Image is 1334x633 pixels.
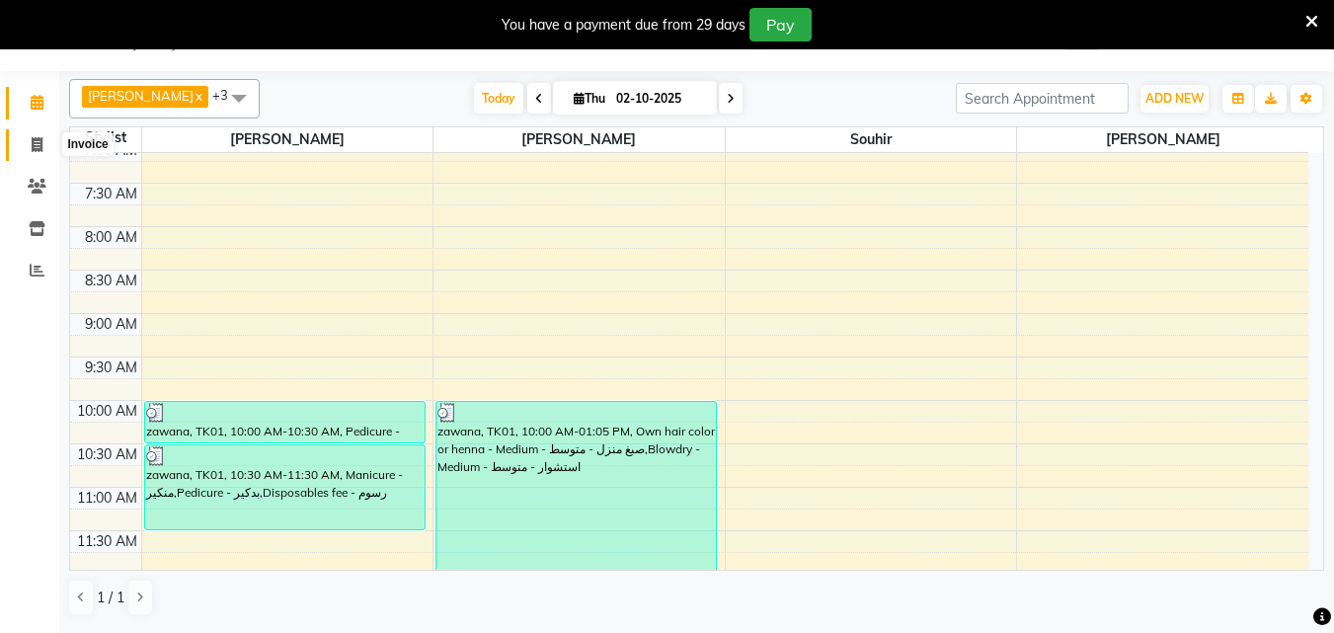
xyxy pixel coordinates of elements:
[433,127,725,152] span: [PERSON_NAME]
[81,184,141,204] div: 7:30 AM
[97,588,124,608] span: 1 / 1
[610,84,709,114] input: 2025-10-02
[88,88,194,104] span: [PERSON_NAME]
[81,314,141,335] div: 9:00 AM
[956,83,1129,114] input: Search Appointment
[62,132,113,156] div: Invoice
[73,531,141,552] div: 11:30 AM
[726,127,1017,152] span: Souhir
[1017,127,1308,152] span: [PERSON_NAME]
[142,127,433,152] span: [PERSON_NAME]
[73,401,141,422] div: 10:00 AM
[749,8,812,41] button: Pay
[1145,91,1204,106] span: ADD NEW
[569,91,610,106] span: Thu
[212,87,243,103] span: +3
[81,271,141,291] div: 8:30 AM
[474,83,523,114] span: Today
[145,445,425,529] div: zawana, TK01, 10:30 AM-11:30 AM, Manicure - منكير,Pedicure - بدكير,Disposables fee - رسوم
[502,15,745,36] div: You have a payment due from 29 days
[73,488,141,509] div: 11:00 AM
[81,357,141,378] div: 9:30 AM
[81,227,141,248] div: 8:00 AM
[1140,85,1209,113] button: ADD NEW
[145,402,425,442] div: zawana, TK01, 10:00 AM-10:30 AM, Pedicure - بدكير
[194,88,202,104] a: x
[73,444,141,465] div: 10:30 AM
